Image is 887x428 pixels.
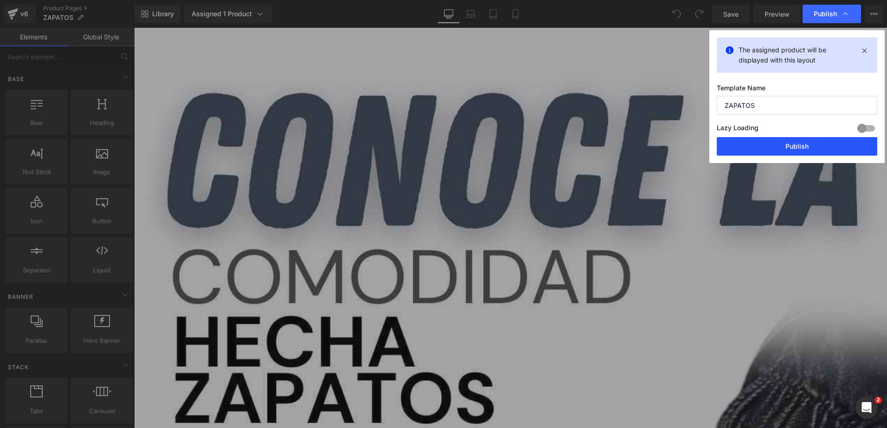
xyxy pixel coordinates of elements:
[814,10,837,18] span: Publish
[855,397,878,419] iframe: Intercom live chat
[739,45,855,65] p: The assigned product will be displayed with this layout
[717,122,758,137] label: Lazy Loading
[717,84,877,96] label: Template Name
[717,137,877,156] button: Publish
[874,397,882,404] span: 2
